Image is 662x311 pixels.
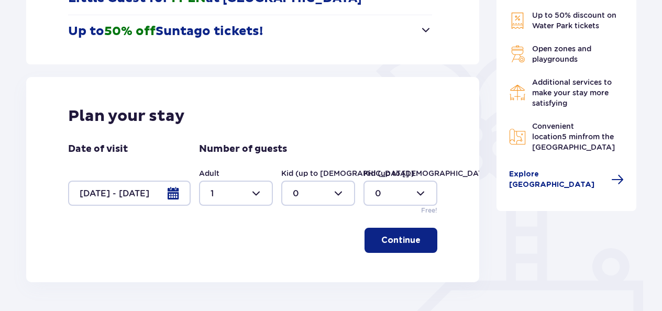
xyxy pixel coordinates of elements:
span: 50% off [104,24,156,39]
button: Continue [365,228,437,253]
label: Kid (up to [DEMOGRAPHIC_DATA].) [281,168,414,179]
p: Date of visit [68,143,128,155]
span: 5 min [562,132,582,141]
img: Grill Icon [509,46,526,62]
img: Map Icon [509,128,526,145]
a: Explore [GEOGRAPHIC_DATA] [509,169,624,190]
p: Up to Suntago tickets! [68,24,263,39]
p: Number of guests [199,143,287,155]
p: Free! [421,206,437,215]
img: Discount Icon [509,12,526,29]
button: Up to50% offSuntago tickets! [68,15,432,48]
span: Open zones and playgrounds [532,45,591,63]
span: Up to 50% discount on Water Park tickets [532,11,616,30]
img: Restaurant Icon [509,84,526,101]
span: Convenient location from the [GEOGRAPHIC_DATA] [532,122,615,151]
label: Kid (up to [DEMOGRAPHIC_DATA].) [363,168,496,179]
p: Plan your stay [68,106,185,126]
label: Adult [199,168,219,179]
span: Additional services to make your stay more satisfying [532,78,612,107]
span: Explore [GEOGRAPHIC_DATA] [509,169,605,190]
p: Continue [381,235,421,246]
